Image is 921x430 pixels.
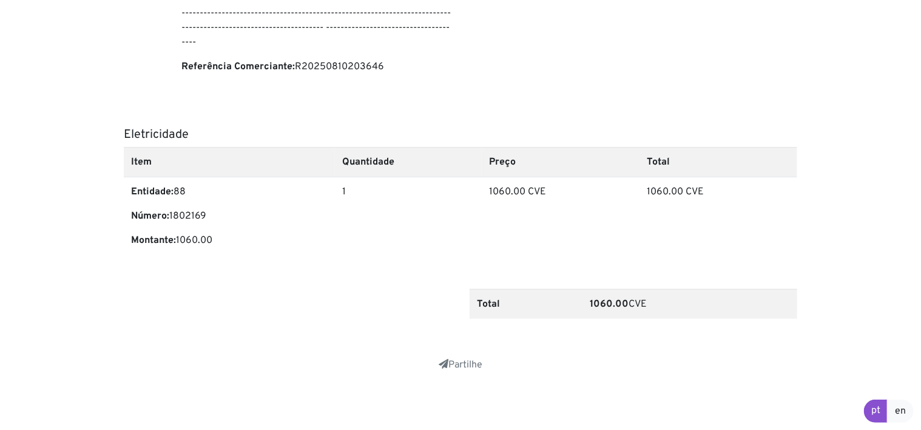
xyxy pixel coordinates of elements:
[335,177,482,265] td: 1
[864,400,888,423] a: pt
[131,185,328,199] p: 88
[124,128,797,142] h5: Eletricidade
[124,147,335,177] th: Item
[482,147,639,177] th: Preço
[131,233,328,248] p: 1060.00
[131,210,169,222] b: Número:
[639,177,797,265] td: 1060.00 CVE
[887,400,914,423] a: en
[181,61,295,73] b: Referência Comerciante:
[439,359,482,371] a: Partilhe
[470,289,582,319] th: Total
[639,147,797,177] th: Total
[131,209,328,224] p: 1802169
[131,186,174,198] b: Entidade:
[131,234,176,247] b: Montante:
[181,60,451,74] p: R20250810203646
[482,177,639,265] td: 1060.00 CVE
[582,289,797,319] td: CVE
[335,147,482,177] th: Quantidade
[590,298,629,310] b: 1060.00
